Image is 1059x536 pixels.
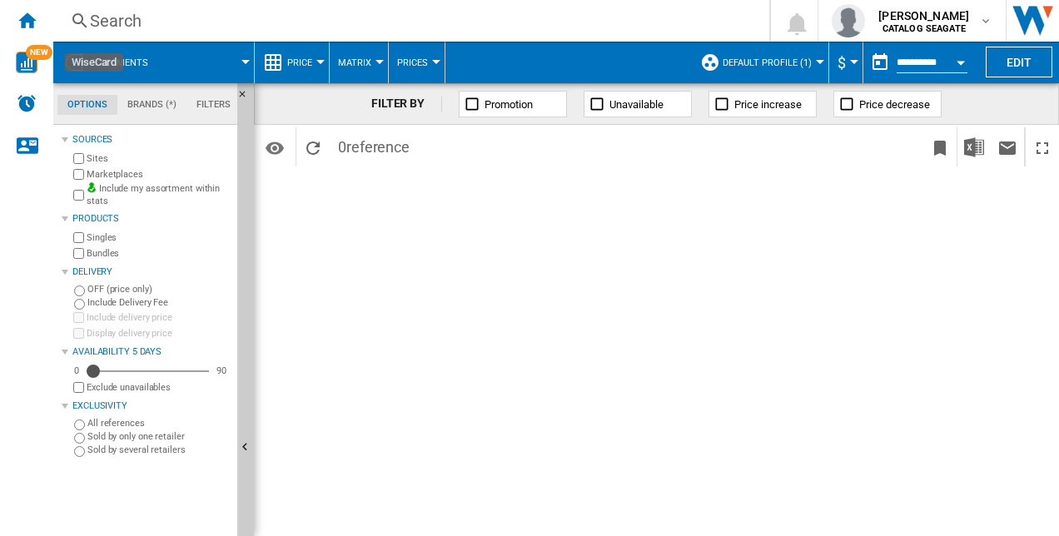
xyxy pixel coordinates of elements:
span: Price increase [734,98,802,111]
input: Include delivery price [73,312,84,323]
input: Include Delivery Fee [74,299,85,310]
img: alerts-logo.svg [17,93,37,113]
span: 0 [330,127,418,162]
img: profile.jpg [832,4,865,37]
input: Display delivery price [73,382,84,393]
label: Include Delivery Fee [87,296,231,309]
span: 5 segments [92,57,148,68]
label: Include delivery price [87,311,231,324]
span: Price [287,57,312,68]
div: Availability 5 Days [72,345,231,359]
span: [PERSON_NAME] [878,7,969,24]
button: $ [838,42,854,83]
input: Sold by only one retailer [74,433,85,444]
label: Include my assortment within stats [87,182,231,208]
span: Unavailable [609,98,664,111]
div: 90 [212,365,231,377]
md-slider: Availability [87,363,209,380]
button: Default profile (1) [723,42,820,83]
div: Delivery [72,266,231,279]
label: Display delivery price [87,327,231,340]
div: Price [263,42,321,83]
div: 5 segments [62,42,246,83]
div: Sources [72,133,231,146]
b: CATALOG SEAGATE [882,23,966,34]
md-menu: Currency [829,42,863,83]
input: Sold by several retailers [74,446,85,457]
button: Bookmark this report [923,127,957,166]
button: Open calendar [946,45,976,75]
input: Display delivery price [73,328,84,339]
span: Promotion [485,98,533,111]
div: Search [90,9,726,32]
button: Prices [397,42,436,83]
md-tab-item: Options [57,95,117,115]
button: Price [287,42,321,83]
button: Matrix [338,42,380,83]
button: Price decrease [833,91,942,117]
div: Exclusivity [72,400,231,413]
div: 0 [70,365,83,377]
md-tab-item: Filters [186,95,241,115]
span: Default profile (1) [723,57,812,68]
button: Send this report by email [991,127,1024,166]
div: Products [72,212,231,226]
img: excel-24x24.png [964,137,984,157]
button: 5 segments [92,42,165,83]
span: NEW [26,45,52,60]
button: Options [258,132,291,162]
button: Maximize [1026,127,1059,166]
input: Bundles [73,248,84,259]
img: wise-card.svg [16,52,37,73]
input: Singles [73,232,84,243]
label: Exclude unavailables [87,381,231,394]
button: Hide [237,83,257,113]
span: $ [838,54,846,72]
button: Edit [986,47,1052,77]
button: Unavailable [584,91,692,117]
span: reference [346,138,410,156]
span: Price decrease [859,98,930,111]
label: Sites [87,152,231,165]
input: Sites [73,153,84,164]
md-tab-item: Brands (*) [117,95,186,115]
button: md-calendar [863,46,897,79]
button: Reload [296,127,330,166]
button: Price increase [708,91,817,117]
label: Bundles [87,247,231,260]
div: Default profile (1) [700,42,820,83]
div: FILTER BY [371,96,442,112]
span: Matrix [338,57,371,68]
label: Sold by several retailers [87,444,231,456]
button: Promotion [459,91,567,117]
input: Include my assortment within stats [73,185,84,206]
label: All references [87,417,231,429]
label: Marketplaces [87,168,231,181]
input: All references [74,419,85,430]
label: OFF (price only) [87,283,231,295]
button: Download in Excel [957,127,991,166]
label: Sold by only one retailer [87,430,231,443]
img: mysite-bg-18x18.png [87,182,97,192]
input: Marketplaces [73,169,84,180]
span: Prices [397,57,428,68]
input: OFF (price only) [74,285,85,296]
label: Singles [87,231,231,244]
